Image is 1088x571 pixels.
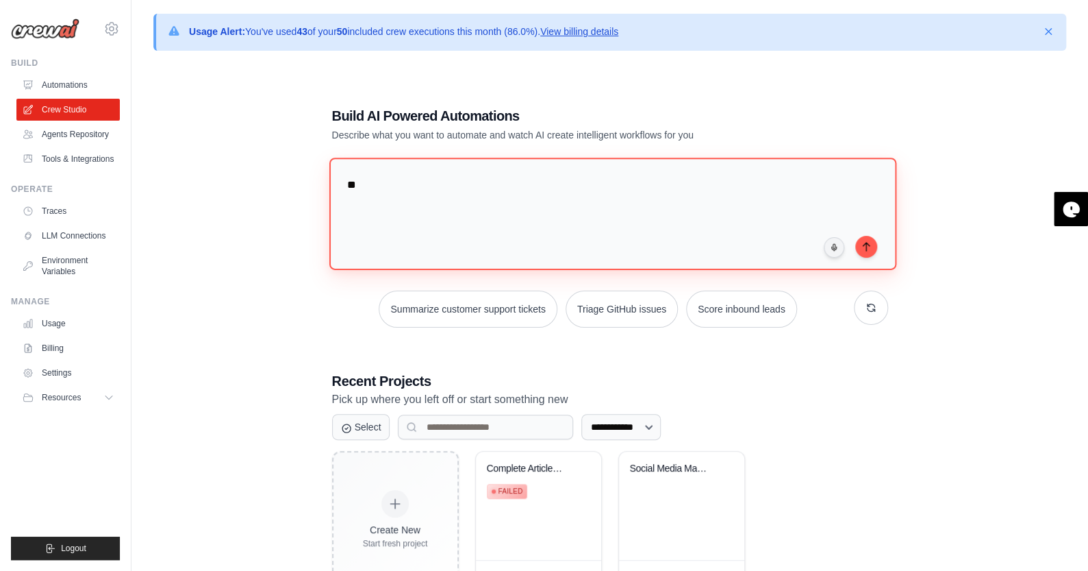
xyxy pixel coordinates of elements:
div: Build [11,58,120,69]
h1: Build AI Powered Automations [332,106,792,125]
button: Select [332,414,390,440]
span: Resources [42,392,81,403]
p: Pick up where you left off or start something new [332,391,888,409]
strong: Usage Alert: [189,26,245,37]
img: Logo [11,19,79,39]
a: Tools & Integrations [16,148,120,170]
button: Get new suggestions [854,291,888,325]
button: Summarize customer support tickets [379,291,557,328]
p: You've used of your included crew executions this month (86.0%). [189,25,618,38]
a: Agents Repository [16,123,120,145]
a: Crew Studio [16,99,120,121]
button: Logout [11,537,120,560]
button: Score inbound leads [686,291,797,328]
a: Traces [16,200,120,222]
div: Manage [11,296,120,307]
a: Environment Variables [16,250,120,282]
div: Operate [11,184,120,195]
strong: 43 [296,26,307,37]
a: Automations [16,74,120,96]
a: View billing details [540,26,618,37]
div: Complete Article Processing Pipeline [487,463,570,475]
a: Usage [16,313,120,335]
h3: Recent Projects [332,372,888,391]
button: Click to speak your automation idea [824,237,844,258]
button: Resources [16,387,120,409]
div: Start fresh project [363,538,428,549]
a: Billing [16,337,120,359]
div: Create New [363,523,428,537]
button: Triage GitHub issues [566,291,678,328]
a: LLM Connections [16,225,120,247]
span: Logout [61,543,86,554]
p: Describe what you want to automate and watch AI create intelligent workflows for you [332,128,792,142]
a: Settings [16,362,120,384]
div: Social Media Management Automation [630,463,713,475]
span: Failed [498,486,523,497]
strong: 50 [337,26,348,37]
